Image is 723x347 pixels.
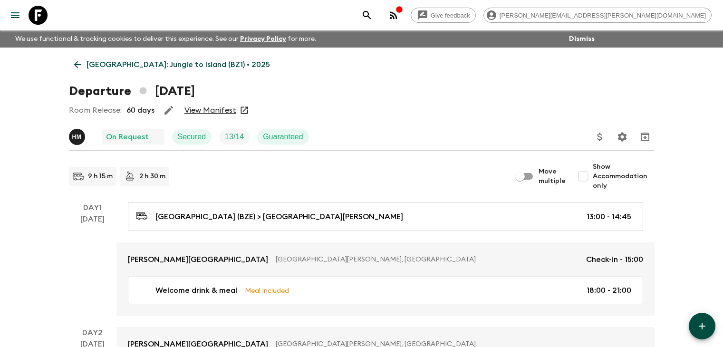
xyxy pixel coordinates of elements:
[69,55,275,74] a: [GEOGRAPHIC_DATA]: Jungle to Island (BZ1) • 2025
[593,162,655,191] span: Show Accommodation only
[88,172,113,181] p: 9 h 15 m
[225,131,244,143] p: 13 / 14
[87,59,270,70] p: [GEOGRAPHIC_DATA]: Jungle to Island (BZ1) • 2025
[263,131,303,143] p: Guaranteed
[126,105,154,116] p: 60 days
[106,131,149,143] p: On Request
[636,127,655,146] button: Archive (Completed, Cancelled or Unsynced Departures only)
[219,129,250,145] div: Trip Fill
[80,213,105,316] div: [DATE]
[128,254,268,265] p: [PERSON_NAME][GEOGRAPHIC_DATA]
[69,202,116,213] p: Day 1
[245,285,289,296] p: Meal Included
[6,6,25,25] button: menu
[69,129,87,145] button: HM
[69,82,195,101] h1: Departure [DATE]
[69,327,116,338] p: Day 2
[178,131,206,143] p: Secured
[116,242,655,277] a: [PERSON_NAME][GEOGRAPHIC_DATA][GEOGRAPHIC_DATA][PERSON_NAME], [GEOGRAPHIC_DATA]Check-in - 15:00
[69,105,122,116] p: Room Release:
[613,127,632,146] button: Settings
[587,211,631,222] p: 13:00 - 14:45
[128,277,643,304] a: Welcome drink & mealMeal Included18:00 - 21:00
[483,8,712,23] div: [PERSON_NAME][EMAIL_ADDRESS][PERSON_NAME][DOMAIN_NAME]
[357,6,376,25] button: search adventures
[128,202,643,231] a: [GEOGRAPHIC_DATA] (BZE) > [GEOGRAPHIC_DATA][PERSON_NAME]13:00 - 14:45
[172,129,212,145] div: Secured
[586,254,643,265] p: Check-in - 15:00
[11,30,320,48] p: We use functional & tracking cookies to deliver this experience. See our for more.
[155,211,403,222] p: [GEOGRAPHIC_DATA] (BZE) > [GEOGRAPHIC_DATA][PERSON_NAME]
[276,255,578,264] p: [GEOGRAPHIC_DATA][PERSON_NAME], [GEOGRAPHIC_DATA]
[139,172,165,181] p: 2 h 30 m
[240,36,286,42] a: Privacy Policy
[539,167,566,186] span: Move multiple
[184,106,236,115] a: View Manifest
[411,8,476,23] a: Give feedback
[587,285,631,296] p: 18:00 - 21:00
[69,132,87,139] span: Hob Medina
[590,127,609,146] button: Update Price, Early Bird Discount and Costs
[155,285,237,296] p: Welcome drink & meal
[567,32,597,46] button: Dismiss
[72,133,82,141] p: H M
[425,12,475,19] span: Give feedback
[494,12,711,19] span: [PERSON_NAME][EMAIL_ADDRESS][PERSON_NAME][DOMAIN_NAME]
